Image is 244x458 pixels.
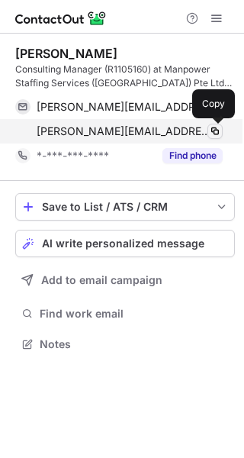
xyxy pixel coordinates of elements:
[15,230,235,257] button: AI write personalized message
[15,266,235,294] button: Add to email campaign
[40,307,229,321] span: Find work email
[15,9,107,27] img: ContactOut v5.3.10
[15,46,117,61] div: [PERSON_NAME]
[15,303,235,324] button: Find work email
[40,337,229,351] span: Notes
[15,334,235,355] button: Notes
[15,63,235,90] div: Consulting Manager (R1105160) at Manpower Staffing Services ([GEOGRAPHIC_DATA]) Pte Ltd (EA Licen...
[37,100,211,114] span: [PERSON_NAME][EMAIL_ADDRESS][PERSON_NAME][DOMAIN_NAME]
[15,193,235,221] button: save-profile-one-click
[42,237,204,250] span: AI write personalized message
[37,124,211,138] span: [PERSON_NAME][EMAIL_ADDRESS][PERSON_NAME][DOMAIN_NAME]
[41,274,162,286] span: Add to email campaign
[162,148,223,163] button: Reveal Button
[42,201,208,213] div: Save to List / ATS / CRM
